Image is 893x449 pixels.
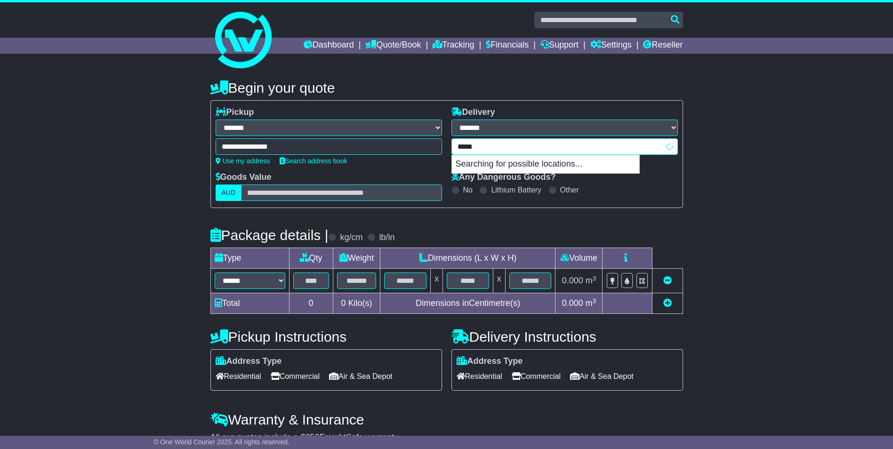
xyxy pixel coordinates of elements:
a: Quote/Book [365,38,421,54]
td: Weight [333,248,380,269]
label: kg/cm [340,233,362,243]
a: Add new item [663,298,672,308]
sup: 3 [593,275,596,282]
label: Delivery [451,107,495,118]
label: Lithium Battery [491,185,541,194]
a: Search address book [280,157,347,165]
span: 0.000 [562,298,583,308]
span: Commercial [512,369,561,384]
a: Reseller [643,38,683,54]
td: x [431,269,443,293]
td: Total [210,293,289,314]
span: Air & Sea Depot [570,369,634,384]
label: Address Type [457,356,523,367]
a: Settings [590,38,632,54]
label: No [463,185,473,194]
h4: Package details | [210,227,329,243]
span: © One World Courier 2025. All rights reserved. [153,438,290,446]
h4: Warranty & Insurance [210,412,683,427]
label: Address Type [216,356,282,367]
a: Dashboard [304,38,354,54]
td: Kilo(s) [333,293,380,314]
a: Financials [486,38,529,54]
label: Goods Value [216,172,272,183]
td: 0 [289,293,333,314]
div: All our quotes include a $ FreightSafe warranty. [210,433,683,443]
td: Type [210,248,289,269]
td: Qty [289,248,333,269]
a: Remove this item [663,276,672,285]
label: lb/in [379,233,394,243]
td: Dimensions in Centimetre(s) [380,293,555,314]
span: m [586,298,596,308]
span: Residential [457,369,502,384]
a: Support [540,38,579,54]
label: Other [560,185,579,194]
a: Use my address [216,157,270,165]
label: Pickup [216,107,254,118]
h4: Begin your quote [210,80,683,96]
span: Residential [216,369,261,384]
a: Tracking [433,38,474,54]
span: Commercial [271,369,320,384]
label: AUD [216,184,242,201]
td: Dimensions (L x W x H) [380,248,555,269]
span: 0.000 [562,276,583,285]
label: Any Dangerous Goods? [451,172,556,183]
td: Volume [555,248,603,269]
span: m [586,276,596,285]
sup: 3 [593,297,596,305]
span: 0 [341,298,346,308]
span: Air & Sea Depot [329,369,393,384]
p: Searching for possible locations... [452,155,639,173]
span: 250 [306,433,320,442]
h4: Delivery Instructions [451,329,683,345]
td: x [493,269,505,293]
typeahead: Please provide city [451,138,678,155]
h4: Pickup Instructions [210,329,442,345]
